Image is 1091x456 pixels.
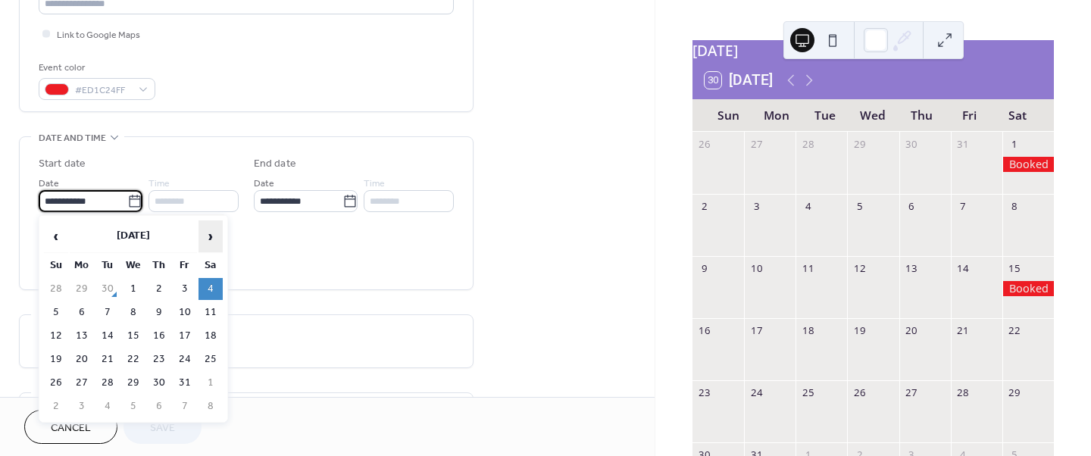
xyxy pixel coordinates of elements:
div: 27 [905,386,918,400]
td: 9 [147,301,171,323]
td: 8 [121,301,145,323]
td: 18 [199,325,223,347]
td: 12 [44,325,68,347]
div: 25 [801,386,814,400]
td: 23 [147,348,171,370]
div: 22 [1008,323,1021,337]
div: 6 [905,199,918,213]
div: 29 [1008,386,1021,400]
td: 15 [121,325,145,347]
th: [DATE] [70,220,197,253]
th: Mo [70,255,94,276]
div: 20 [905,323,918,337]
td: 30 [95,278,120,300]
button: 30[DATE] [699,68,778,92]
div: End date [254,156,296,172]
a: Cancel [24,410,117,444]
div: 10 [749,261,763,275]
th: Su [44,255,68,276]
th: Sa [199,255,223,276]
div: Wed [849,99,898,132]
td: 1 [199,372,223,394]
div: 15 [1008,261,1021,275]
div: 16 [698,323,711,337]
div: 24 [749,386,763,400]
td: 27 [70,372,94,394]
div: [DATE] [692,40,1054,62]
td: 22 [121,348,145,370]
td: 26 [44,372,68,394]
div: 21 [956,323,970,337]
span: Cancel [51,420,91,436]
span: Link to Google Maps [57,27,140,43]
div: 11 [801,261,814,275]
div: 13 [905,261,918,275]
span: Date and time [39,130,106,146]
div: 31 [956,137,970,151]
div: Fri [946,99,994,132]
td: 5 [121,395,145,417]
div: Sun [705,99,753,132]
td: 30 [147,372,171,394]
td: 4 [199,278,223,300]
span: Time [364,176,385,192]
div: 1 [1008,137,1021,151]
td: 20 [70,348,94,370]
td: 3 [173,278,197,300]
div: 14 [956,261,970,275]
div: 19 [853,323,867,337]
th: Th [147,255,171,276]
td: 2 [44,395,68,417]
td: 21 [95,348,120,370]
div: 3 [749,199,763,213]
div: 9 [698,261,711,275]
td: 14 [95,325,120,347]
td: 24 [173,348,197,370]
th: Fr [173,255,197,276]
div: 7 [956,199,970,213]
td: 19 [44,348,68,370]
div: Booked [1002,157,1054,172]
td: 17 [173,325,197,347]
td: 10 [173,301,197,323]
div: 23 [698,386,711,400]
div: 29 [853,137,867,151]
span: ‹ [45,221,67,251]
div: 8 [1008,199,1021,213]
div: Tue [801,99,849,132]
div: 26 [853,386,867,400]
td: 11 [199,301,223,323]
td: 1 [121,278,145,300]
td: 28 [95,372,120,394]
td: 5 [44,301,68,323]
div: 26 [698,137,711,151]
div: 17 [749,323,763,337]
div: 2 [698,199,711,213]
div: 4 [801,199,814,213]
div: 28 [956,386,970,400]
td: 29 [70,278,94,300]
td: 7 [173,395,197,417]
td: 28 [44,278,68,300]
div: Sat [993,99,1042,132]
div: Booked [1002,281,1054,296]
td: 2 [147,278,171,300]
div: Event color [39,60,152,76]
td: 4 [95,395,120,417]
td: 6 [147,395,171,417]
th: Tu [95,255,120,276]
th: We [121,255,145,276]
span: Date [39,176,59,192]
div: 27 [749,137,763,151]
td: 6 [70,301,94,323]
span: › [199,221,222,251]
span: #ED1C24FF [75,83,131,98]
td: 7 [95,301,120,323]
td: 3 [70,395,94,417]
td: 13 [70,325,94,347]
div: Thu [897,99,946,132]
div: Mon [753,99,802,132]
div: 12 [853,261,867,275]
td: 29 [121,372,145,394]
span: Date [254,176,274,192]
